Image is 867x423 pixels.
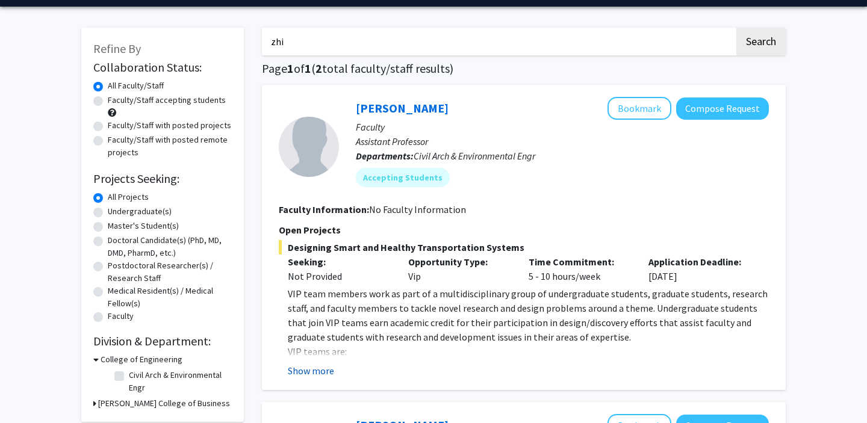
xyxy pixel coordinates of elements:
[288,269,390,283] div: Not Provided
[676,97,769,120] button: Compose Request to Zhiwei Chen
[9,369,51,414] iframe: Chat
[93,60,232,75] h2: Collaboration Status:
[288,286,769,344] p: VIP team members work as part of a multidisciplinary group of undergraduate students, graduate st...
[608,97,671,120] button: Add Zhiwei Chen to Bookmarks
[108,191,149,203] label: All Projects
[305,61,311,76] span: 1
[356,100,449,116] a: [PERSON_NAME]
[736,28,786,55] button: Search
[262,61,786,76] h1: Page of ( total faculty/staff results)
[288,363,334,378] button: Show more
[98,397,230,410] h3: [PERSON_NAME] College of Business
[369,203,466,215] span: No Faculty Information
[356,168,450,187] mat-chip: Accepting Students
[356,120,769,134] p: Faculty
[414,150,535,162] span: Civil Arch & Environmental Engr
[648,255,751,269] p: Application Deadline:
[315,61,322,76] span: 2
[279,203,369,215] b: Faculty Information:
[108,94,226,107] label: Faculty/Staff accepting students
[288,255,390,269] p: Seeking:
[279,223,769,237] p: Open Projects
[356,150,414,162] b: Departments:
[399,255,520,283] div: Vip
[108,234,232,259] label: Doctoral Candidate(s) (PhD, MD, DMD, PharmD, etc.)
[288,344,769,359] p: VIP teams are:
[93,334,232,348] h2: Division & Department:
[108,310,134,323] label: Faculty
[108,134,232,159] label: Faculty/Staff with posted remote projects
[108,285,232,310] label: Medical Resident(s) / Medical Fellow(s)
[101,353,182,366] h3: College of Engineering
[108,205,172,218] label: Undergraduate(s)
[93,171,232,186] h2: Projects Seeking:
[639,255,760,283] div: [DATE]
[262,28,735,55] input: Search Keywords
[108,220,179,232] label: Master's Student(s)
[108,79,164,92] label: All Faculty/Staff
[93,41,141,56] span: Refine By
[520,255,640,283] div: 5 - 10 hours/week
[108,259,232,285] label: Postdoctoral Researcher(s) / Research Staff
[279,240,769,255] span: Designing Smart and Healthy Transportation Systems
[108,119,231,132] label: Faculty/Staff with posted projects
[529,255,631,269] p: Time Commitment:
[287,61,294,76] span: 1
[129,369,229,394] label: Civil Arch & Environmental Engr
[408,255,511,269] p: Opportunity Type:
[356,134,769,149] p: Assistant Professor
